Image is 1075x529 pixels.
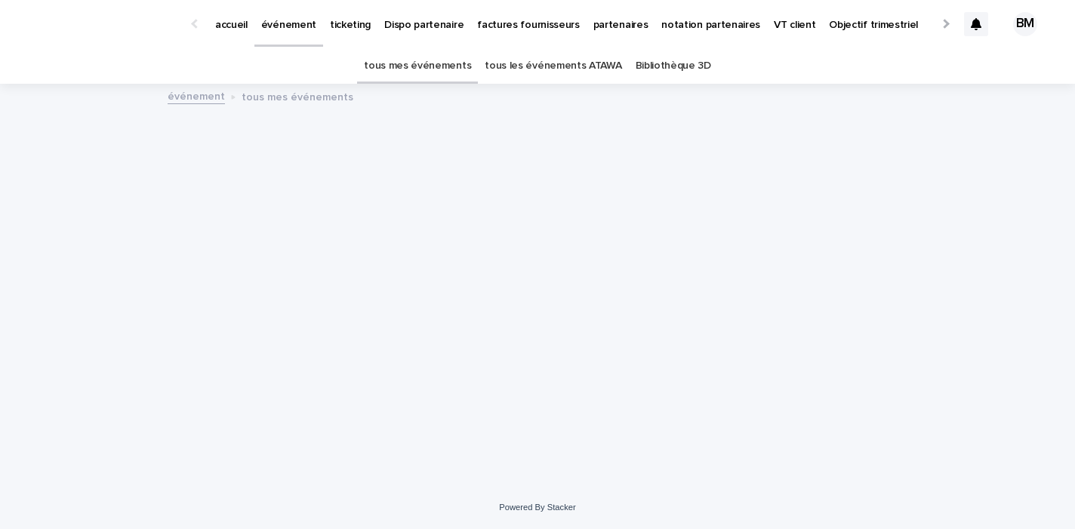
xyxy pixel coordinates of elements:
a: Powered By Stacker [499,503,575,512]
p: tous mes événements [242,88,353,104]
a: tous les événements ATAWA [485,48,621,84]
a: événement [168,87,225,104]
div: BM [1013,12,1037,36]
a: Bibliothèque 3D [636,48,711,84]
a: tous mes événements [364,48,471,84]
img: Ls34BcGeRexTGTNfXpUC [30,9,177,39]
